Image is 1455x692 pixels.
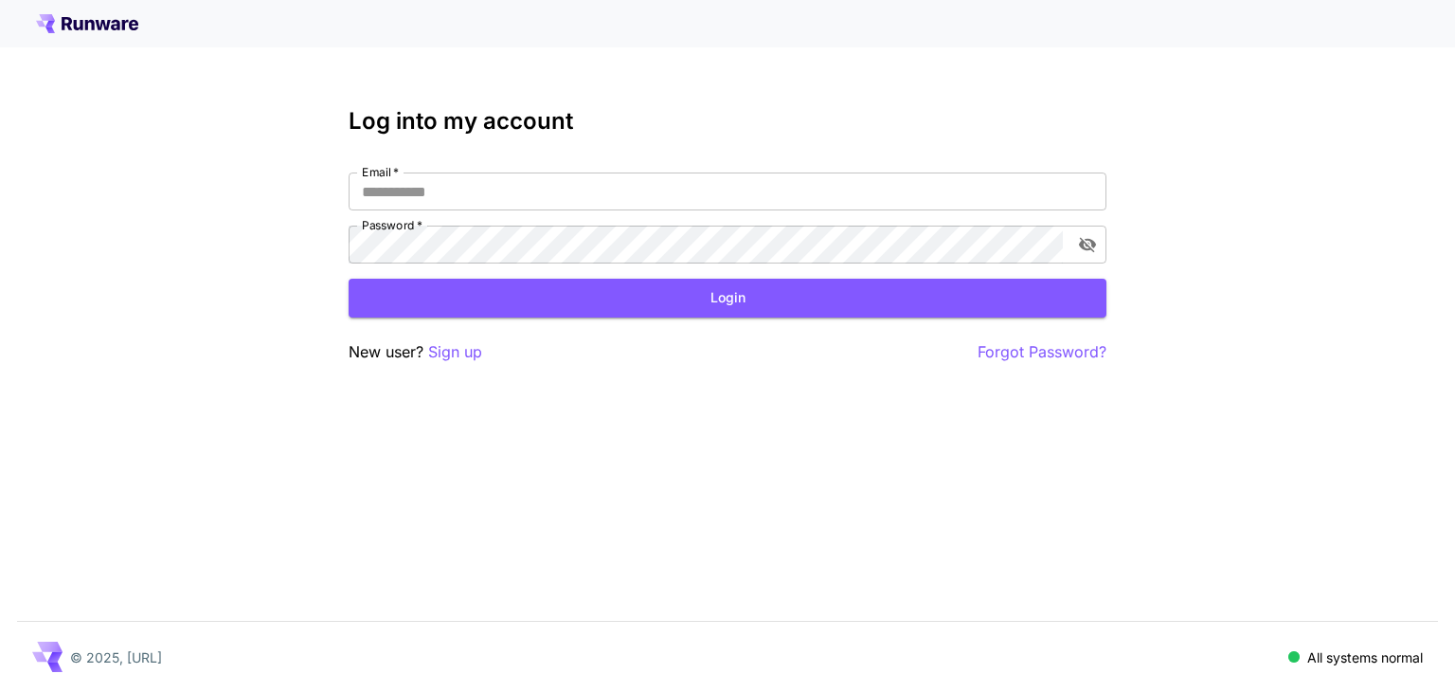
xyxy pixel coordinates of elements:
[349,279,1106,318] button: Login
[978,340,1106,364] button: Forgot Password?
[1307,647,1423,667] p: All systems normal
[362,164,399,180] label: Email
[349,108,1106,135] h3: Log into my account
[349,340,482,364] p: New user?
[428,340,482,364] button: Sign up
[362,217,422,233] label: Password
[70,647,162,667] p: © 2025, [URL]
[1070,228,1105,262] button: toggle password visibility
